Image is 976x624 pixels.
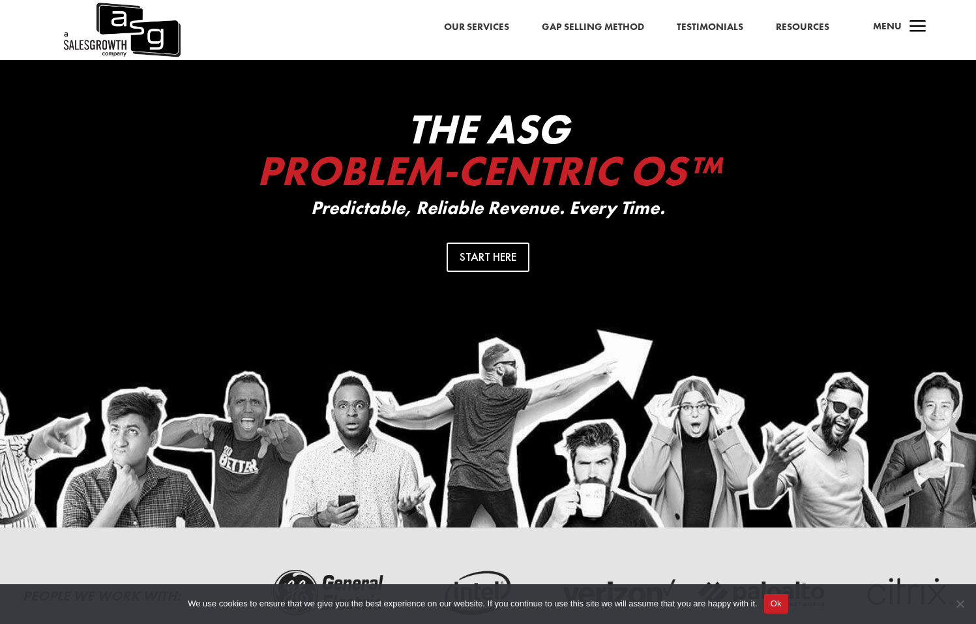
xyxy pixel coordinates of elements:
[228,108,749,198] h2: The ASG
[408,567,539,619] img: intel-logo-dark
[447,243,529,272] a: Start Here
[264,567,395,619] img: ge-logo-dark
[552,567,683,619] img: verizon-logo-dark
[953,597,966,610] span: No
[696,567,827,619] img: palato-networks-logo-dark
[188,597,757,610] span: We use cookies to ensure that we give you the best experience on our website. If you continue to ...
[764,594,788,614] button: Ok
[228,198,749,218] p: Predictable, Reliable Revenue. Every Time.
[257,144,720,198] span: Problem-Centric OS™
[840,567,971,619] img: critix-logo-dark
